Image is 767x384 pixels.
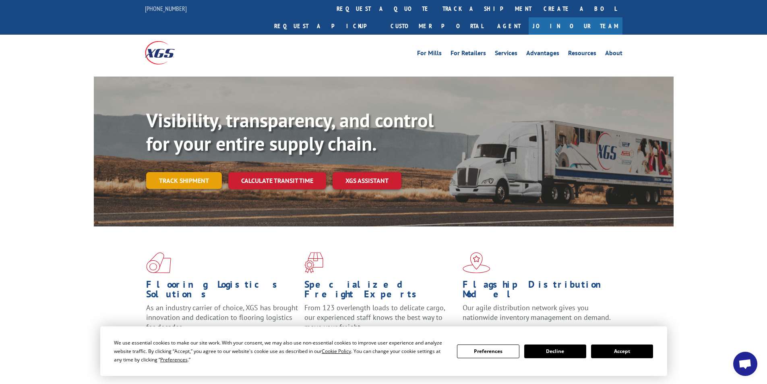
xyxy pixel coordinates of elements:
div: We use essential cookies to make our site work. With your consent, we may also use non-essential ... [114,338,447,364]
div: Open chat [733,352,757,376]
h1: Specialized Freight Experts [304,280,457,303]
a: About [605,50,622,59]
h1: Flagship Distribution Model [463,280,615,303]
a: Services [495,50,517,59]
a: Customer Portal [385,17,489,35]
span: Preferences [160,356,188,363]
a: Request a pickup [268,17,385,35]
a: Resources [568,50,596,59]
a: Agent [489,17,529,35]
button: Accept [591,345,653,358]
a: For Retailers [451,50,486,59]
h1: Flooring Logistics Solutions [146,280,298,303]
img: xgs-icon-focused-on-flooring-red [304,252,323,273]
a: [PHONE_NUMBER] [145,4,187,12]
img: xgs-icon-flagship-distribution-model-red [463,252,490,273]
p: From 123 overlength loads to delicate cargo, our experienced staff knows the best way to move you... [304,303,457,339]
div: Cookie Consent Prompt [100,326,667,376]
a: For Mills [417,50,442,59]
button: Preferences [457,345,519,358]
img: xgs-icon-total-supply-chain-intelligence-red [146,252,171,273]
span: As an industry carrier of choice, XGS has brought innovation and dedication to flooring logistics... [146,303,298,332]
a: Advantages [526,50,559,59]
a: Track shipment [146,172,222,189]
button: Decline [524,345,586,358]
a: Calculate transit time [228,172,326,189]
a: Join Our Team [529,17,622,35]
a: XGS ASSISTANT [333,172,401,189]
span: Our agile distribution network gives you nationwide inventory management on demand. [463,303,611,322]
span: Cookie Policy [322,348,351,355]
b: Visibility, transparency, and control for your entire supply chain. [146,108,434,156]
